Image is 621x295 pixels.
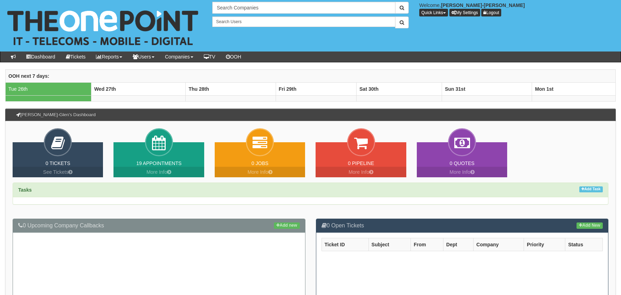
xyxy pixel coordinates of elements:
[357,82,442,95] th: Sat 30th
[524,238,565,251] th: Priority
[419,9,448,16] button: Quick Links
[411,238,443,251] th: From
[160,52,199,62] a: Companies
[481,9,501,16] a: Logout
[276,82,357,95] th: Fri 29th
[18,187,32,193] strong: Tasks
[442,82,532,95] th: Sun 31st
[414,2,621,16] div: Welcome,
[136,160,181,166] a: 19 Appointments
[565,238,603,251] th: Status
[443,238,474,251] th: Dept
[199,52,221,62] a: TV
[186,82,276,95] th: Thu 28th
[474,238,524,251] th: Company
[127,52,160,62] a: Users
[322,222,603,229] h3: 0 Open Tickets
[441,2,525,8] b: [PERSON_NAME]-[PERSON_NAME]
[212,2,395,14] input: Search Companies
[251,160,268,166] a: 0 Jobs
[450,160,475,166] a: 0 Quotes
[368,238,411,251] th: Subject
[579,186,603,192] a: Add Task
[13,109,99,121] h3: [PERSON_NAME]-Glen's Dashboard
[322,238,368,251] th: Ticket ID
[91,82,186,95] th: Wed 27th
[91,52,127,62] a: Reports
[13,167,103,177] a: See Tickets
[221,52,247,62] a: OOH
[6,69,616,82] th: OOH next 7 days:
[449,9,480,16] a: My Settings
[274,222,299,229] a: Add new
[18,222,300,229] h3: 0 Upcoming Company Callbacks
[212,16,395,27] input: Search Users
[21,52,61,62] a: Dashboard
[532,82,616,95] th: Mon 1st
[577,222,603,229] a: Add New
[113,167,204,177] a: More Info
[6,82,91,95] td: Tue 26th
[61,52,91,62] a: Tickets
[215,167,305,177] a: More Info
[316,167,406,177] a: More Info
[348,160,374,166] a: 0 Pipeline
[46,160,70,166] a: 0 Tickets
[417,167,507,177] a: More Info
